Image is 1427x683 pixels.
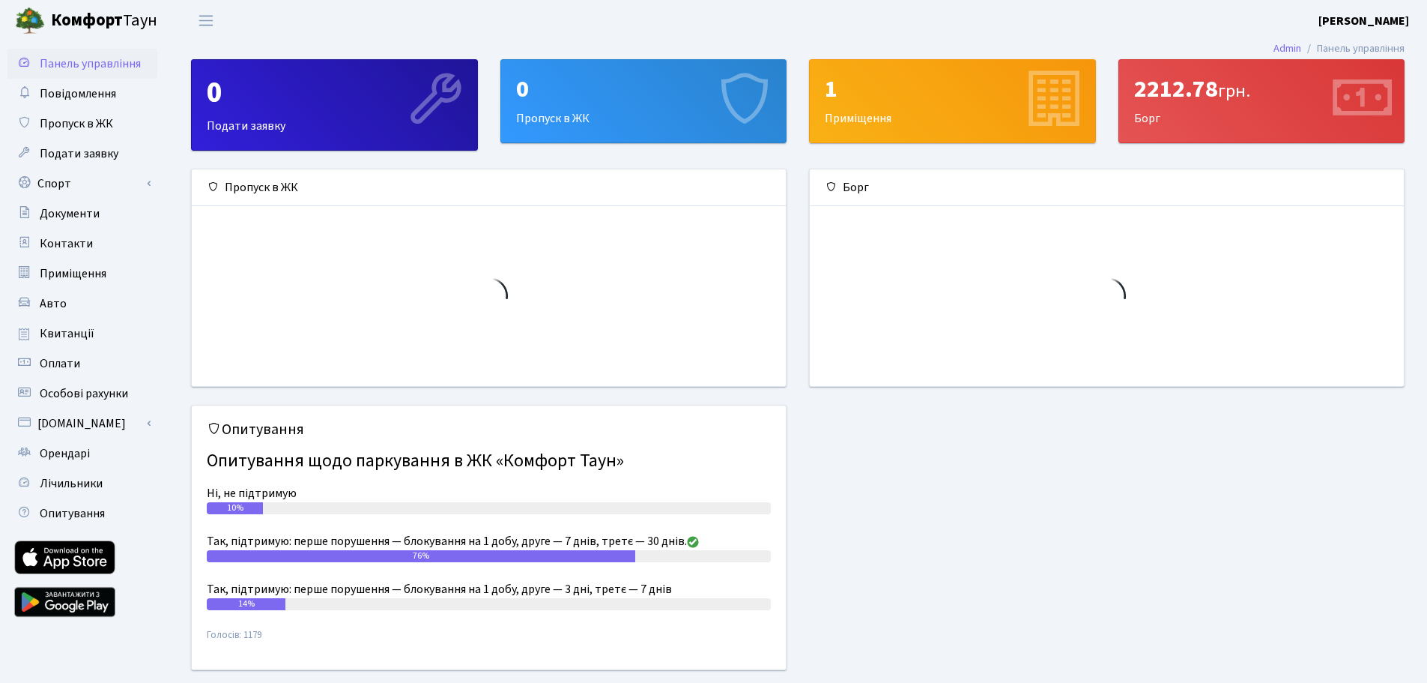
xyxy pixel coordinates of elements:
span: Лічильники [40,475,103,492]
div: 14% [207,598,285,610]
span: Приміщення [40,265,106,282]
a: Опитування [7,499,157,529]
span: Особові рахунки [40,385,128,402]
span: Авто [40,295,67,312]
div: 0 [516,75,772,103]
a: 0Подати заявку [191,59,478,151]
span: Панель управління [40,55,141,72]
div: Приміщення [810,60,1095,142]
nav: breadcrumb [1251,33,1427,64]
button: Переключити навігацію [187,8,225,33]
small: Голосів: 1179 [207,628,771,655]
a: Лічильники [7,469,157,499]
a: 0Пропуск в ЖК [500,59,787,143]
li: Панель управління [1301,40,1405,57]
span: Таун [51,8,157,34]
span: Квитанції [40,325,94,342]
div: 1 [825,75,1080,103]
a: Панель управління [7,49,157,79]
span: Орендарі [40,445,90,462]
span: Оплати [40,355,80,372]
div: Пропуск в ЖК [192,169,786,206]
a: Admin [1273,40,1301,56]
span: Повідомлення [40,85,116,102]
a: Подати заявку [7,139,157,169]
img: logo.png [15,6,45,36]
a: Пропуск в ЖК [7,109,157,139]
div: Так, підтримую: перше порушення — блокування на 1 добу, друге — 7 днів, третє — 30 днів. [207,532,771,550]
div: Пропуск в ЖК [501,60,787,142]
div: 10% [207,502,263,514]
a: Приміщення [7,259,157,289]
span: Документи [40,205,100,222]
span: Пропуск в ЖК [40,115,113,132]
a: 1Приміщення [809,59,1096,143]
div: 0 [207,75,462,111]
span: грн. [1218,78,1250,104]
div: Ні, не підтримую [207,484,771,502]
a: Оплати [7,349,157,379]
a: Авто [7,289,157,319]
a: Контакти [7,229,157,259]
h4: Опитування щодо паркування в ЖК «Комфорт Таун» [207,445,771,478]
div: Подати заявку [192,60,477,150]
a: Орендарі [7,439,157,469]
div: 76% [207,550,635,562]
b: [PERSON_NAME] [1318,13,1409,29]
a: Квитанції [7,319,157,349]
a: [PERSON_NAME] [1318,12,1409,30]
span: Подати заявку [40,145,118,162]
h5: Опитування [207,421,771,439]
a: Повідомлення [7,79,157,109]
b: Комфорт [51,8,123,32]
span: Опитування [40,505,105,522]
a: [DOMAIN_NAME] [7,409,157,439]
div: 2212.78 [1134,75,1390,103]
div: Борг [1119,60,1405,142]
div: Борг [810,169,1404,206]
a: Особові рахунки [7,379,157,409]
span: Контакти [40,235,93,252]
a: Спорт [7,169,157,199]
a: Документи [7,199,157,229]
div: Так, підтримую: перше порушення — блокування на 1 добу, друге — 3 дні, третє — 7 днів [207,580,771,598]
